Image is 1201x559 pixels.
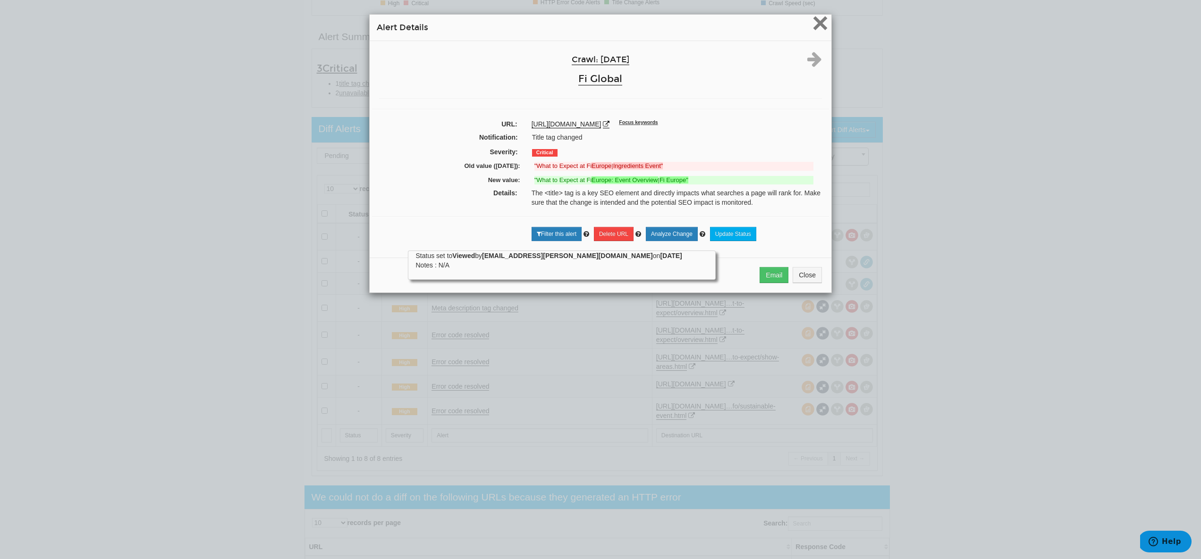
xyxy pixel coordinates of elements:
label: New value: [381,176,527,185]
strong: Europe [592,162,611,169]
h4: Alert Details [377,22,824,33]
span: Critical [532,149,558,157]
button: Close [812,15,829,34]
a: Fi Global [578,73,622,85]
label: Severity: [373,147,525,157]
label: Details: [372,188,524,198]
a: Next alert [807,59,822,67]
button: Email [760,267,788,283]
strong: Fi Europe" [660,176,688,184]
del: "What to Expect at Fi | [534,162,813,171]
label: Old value ([DATE]): [381,162,527,171]
strong: [DATE] [660,252,682,259]
div: The <title> tag is a key SEO element and directly impacts what searches a page will rank for. Mak... [524,188,829,207]
a: Update Status [710,227,756,241]
a: [URL][DOMAIN_NAME] [532,120,601,128]
strong: Ingredients Event" [613,162,663,169]
strong: Viewed [452,252,475,259]
iframe: Opens a widget where you can find more information [1140,531,1192,554]
a: Filter this alert [532,227,582,241]
ins: "What to Expect at Fi | [534,176,813,185]
div: Status set to by on Notes : N/A [415,251,708,270]
sup: Focus keywords [619,119,658,125]
strong: [EMAIL_ADDRESS][PERSON_NAME][DOMAIN_NAME] [482,252,653,259]
div: Title tag changed [525,133,828,142]
span: × [812,7,829,39]
label: URL: [372,119,524,129]
strong: Europe: Event Overview [592,176,658,184]
a: Analyze Change [646,227,698,241]
a: Crawl: [DATE] [572,55,629,65]
button: Close [793,267,822,283]
label: Notification: [373,133,525,142]
a: Delete URL [594,227,634,241]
